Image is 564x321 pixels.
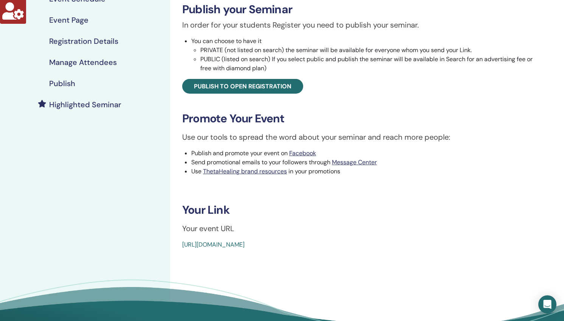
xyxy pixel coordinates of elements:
span: Publish to open registration [194,82,291,90]
h4: Registration Details [49,37,118,46]
a: [URL][DOMAIN_NAME] [182,241,245,248]
h4: Manage Attendees [49,58,117,67]
a: Message Center [332,158,377,166]
h4: Event Page [49,15,88,25]
li: PUBLIC (listed on search) If you select public and publish the seminar will be available in Searc... [200,55,534,73]
div: Open Intercom Messenger [538,295,556,313]
p: In order for your students Register you need to publish your seminar. [182,19,534,31]
p: Your event URL [182,223,534,234]
li: Publish and promote your event on [191,149,534,158]
li: PRIVATE (not listed on search) the seminar will be available for everyone whom you send your Link. [200,46,534,55]
h4: Highlighted Seminar [49,100,121,109]
h4: Publish [49,79,75,88]
h3: Publish your Seminar [182,3,534,16]
p: Use our tools to spread the word about your seminar and reach more people: [182,131,534,143]
a: Facebook [289,149,316,157]
a: Publish to open registration [182,79,303,94]
h3: Your Link [182,203,534,217]
a: ThetaHealing brand resources [203,167,287,175]
li: You can choose to have it [191,37,534,73]
li: Use in your promotions [191,167,534,176]
h3: Promote Your Event [182,112,534,125]
li: Send promotional emails to your followers through [191,158,534,167]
